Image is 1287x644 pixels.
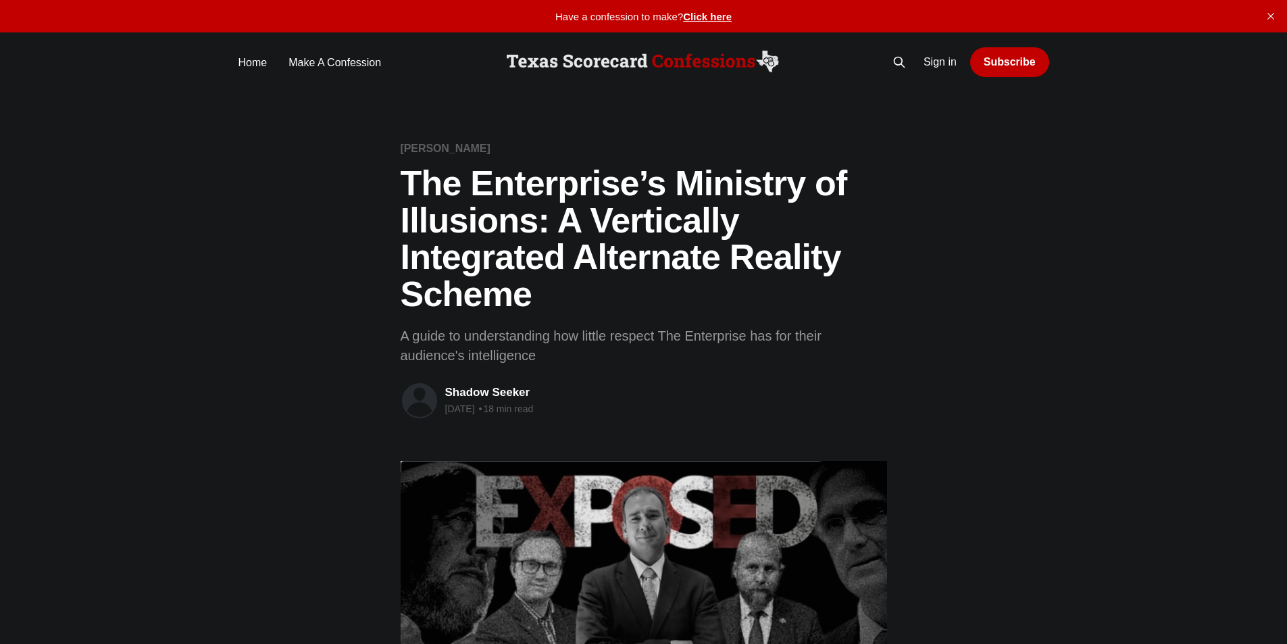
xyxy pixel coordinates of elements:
[445,403,475,414] time: [DATE]
[401,143,490,154] a: [PERSON_NAME]
[888,51,910,73] button: Search this site
[288,53,381,72] a: Make A Confession
[683,11,732,22] a: Click here
[401,165,887,312] h1: The Enterprise’s Ministry of Illusions: A Vertically Integrated Alternate Reality Scheme
[924,55,957,70] a: Sign in
[478,403,482,415] span: •
[503,49,783,76] img: Scorecard Confessions
[555,11,683,22] span: Have a confession to make?
[477,403,533,414] span: 18 min read
[1163,578,1287,644] iframe: portal-trigger
[1260,5,1282,27] button: close
[445,386,530,399] a: Shadow Seeker
[401,326,887,366] p: A guide to understanding how little respect The Enterprise has for their audience's intelligence
[238,53,268,72] a: Home
[401,382,438,420] a: Read more of Shadow Seeker
[970,47,1049,77] a: Subscribe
